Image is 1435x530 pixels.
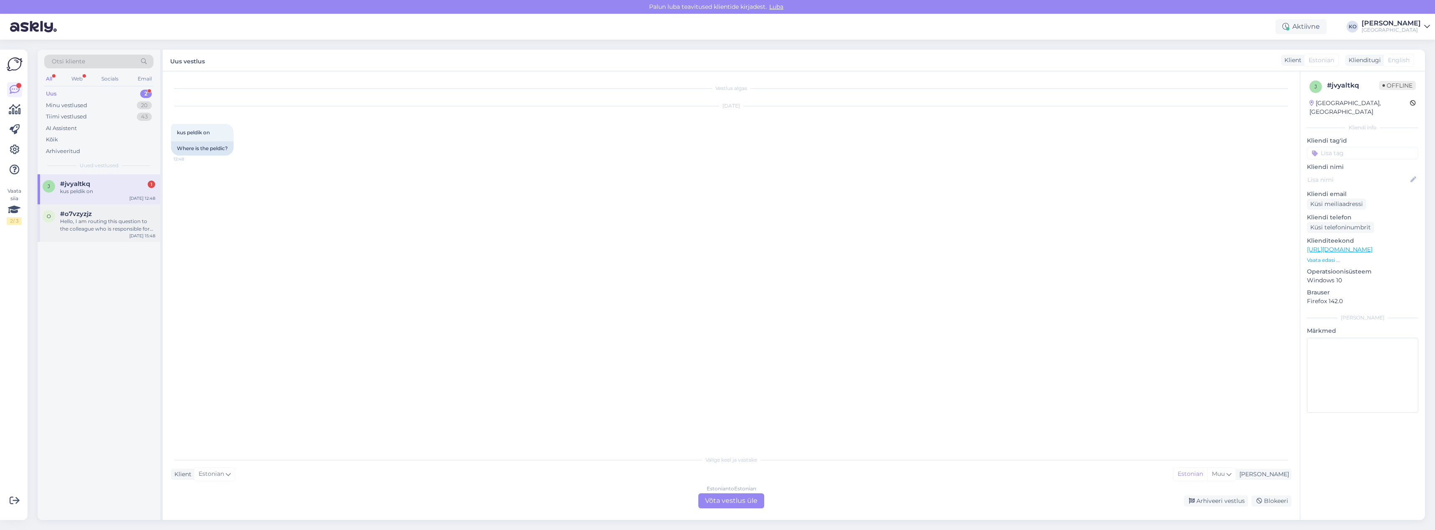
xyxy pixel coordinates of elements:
span: Muu [1212,470,1225,477]
a: [PERSON_NAME][GEOGRAPHIC_DATA] [1362,20,1430,33]
span: Otsi kliente [52,57,85,66]
div: [DATE] [171,102,1291,110]
div: Kõik [46,136,58,144]
div: 1 [148,181,155,188]
div: # jvyaltkq [1327,80,1379,90]
span: English [1388,56,1410,65]
div: 2 [140,90,152,98]
a: [URL][DOMAIN_NAME] [1307,246,1372,253]
div: Estonian [1173,468,1207,480]
span: Uued vestlused [80,162,118,169]
div: [DATE] 12:48 [129,195,155,201]
div: Socials [100,73,120,84]
div: Arhiveeri vestlus [1184,495,1248,507]
span: kus peldik on [177,129,210,136]
div: [GEOGRAPHIC_DATA] [1362,27,1421,33]
div: Uus [46,90,57,98]
span: #o7vzyzjz [60,210,92,218]
p: Vaata edasi ... [1307,256,1418,264]
div: Vaata siia [7,187,22,225]
div: [PERSON_NAME] [1236,470,1289,479]
div: 2 / 3 [7,217,22,225]
span: 12:48 [174,156,205,162]
div: Klient [1281,56,1302,65]
span: j [1314,83,1317,90]
span: Offline [1379,81,1416,90]
p: Operatsioonisüsteem [1307,267,1418,276]
p: Kliendi email [1307,190,1418,198]
span: Estonian [199,470,224,479]
div: Arhiveeritud [46,147,80,156]
div: Where is the peldic? [171,141,234,156]
div: [GEOGRAPHIC_DATA], [GEOGRAPHIC_DATA] [1309,99,1410,116]
div: Hello, I am routing this question to the colleague who is responsible for this topic. The reply m... [60,218,155,233]
div: Klient [171,470,191,479]
div: AI Assistent [46,124,77,133]
div: Estonian to Estonian [707,485,756,492]
div: Võta vestlus üle [698,493,764,508]
div: Blokeeri [1251,495,1291,507]
span: Estonian [1309,56,1334,65]
div: [PERSON_NAME] [1362,20,1421,27]
div: KO [1347,21,1358,33]
img: Askly Logo [7,56,23,72]
div: Email [136,73,154,84]
div: All [44,73,54,84]
div: Kliendi info [1307,124,1418,131]
p: Kliendi telefon [1307,213,1418,222]
div: Klienditugi [1345,56,1381,65]
div: Valige keel ja vastake [171,456,1291,464]
span: o [47,213,51,219]
div: Küsi telefoninumbrit [1307,222,1374,233]
div: 43 [137,113,152,121]
p: Brauser [1307,288,1418,297]
div: [DATE] 15:48 [129,233,155,239]
span: j [48,183,50,189]
p: Märkmed [1307,327,1418,335]
div: Küsi meiliaadressi [1307,198,1366,210]
div: [PERSON_NAME] [1307,314,1418,322]
div: Vestlus algas [171,85,1291,92]
div: kus peldik on [60,188,155,195]
div: Tiimi vestlused [46,113,87,121]
p: Kliendi tag'id [1307,136,1418,145]
span: #jvyaltkq [60,180,90,188]
span: Luba [767,3,786,10]
input: Lisa nimi [1307,175,1409,184]
p: Firefox 142.0 [1307,297,1418,306]
div: Web [70,73,84,84]
div: Minu vestlused [46,101,87,110]
label: Uus vestlus [170,55,205,66]
div: Aktiivne [1276,19,1327,34]
div: 20 [137,101,152,110]
input: Lisa tag [1307,147,1418,159]
p: Windows 10 [1307,276,1418,285]
p: Kliendi nimi [1307,163,1418,171]
p: Klienditeekond [1307,236,1418,245]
